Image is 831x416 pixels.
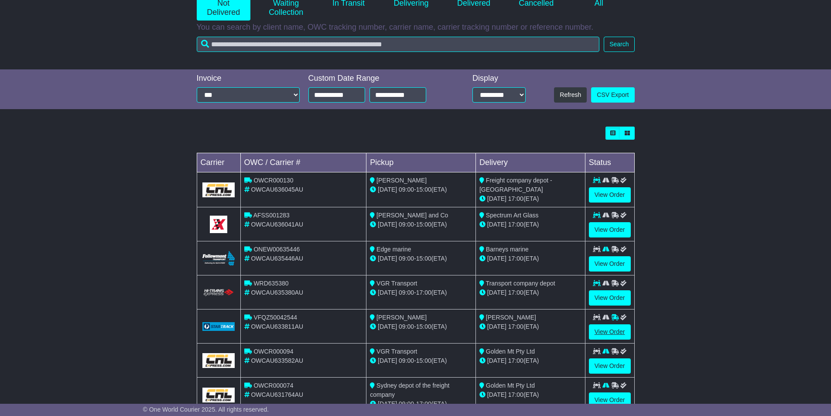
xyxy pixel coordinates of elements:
div: (ETA) [479,254,581,263]
span: VFQZ50042544 [253,314,297,321]
span: OWCAU635380AU [251,289,303,296]
span: [PERSON_NAME] and Co [376,212,448,219]
div: - (ETA) [370,356,472,365]
span: [DATE] [378,289,397,296]
span: Edge marine [376,246,411,253]
span: Transport company depot [486,280,555,287]
span: OWCAU633582AU [251,357,303,364]
td: Delivery [475,153,585,172]
span: [DATE] [378,221,397,228]
div: - (ETA) [370,399,472,409]
p: You can search by client name, OWC tracking number, carrier name, carrier tracking number or refe... [197,23,635,32]
span: [DATE] [487,391,506,398]
span: [DATE] [378,323,397,330]
div: (ETA) [479,194,581,203]
span: ONEW00635446 [253,246,300,253]
span: 15:00 [416,357,431,364]
span: Spectrum Art Glass [486,212,539,219]
img: GetCarrierServiceLogo [202,388,235,402]
span: [DATE] [378,357,397,364]
a: View Order [589,187,631,203]
img: HiTrans.png [202,289,235,297]
span: VGR Transport [376,280,417,287]
span: WRD635380 [253,280,288,287]
span: OWCR000094 [253,348,293,355]
span: VGR Transport [376,348,417,355]
span: OWCAU635446AU [251,255,303,262]
span: OWCAU636045AU [251,186,303,193]
span: 17:00 [508,357,523,364]
div: (ETA) [479,322,581,331]
img: GetCarrierServiceLogo [202,182,235,197]
span: Barneys marine [486,246,529,253]
img: GetCarrierServiceLogo [202,353,235,368]
span: OWCAU633811AU [251,323,303,330]
span: Freight company depot - [GEOGRAPHIC_DATA] [479,177,552,193]
span: OWCAU636041AU [251,221,303,228]
span: 17:00 [508,289,523,296]
span: 15:00 [416,255,431,262]
span: 17:00 [508,195,523,202]
span: 17:00 [508,221,523,228]
button: Search [604,37,634,52]
td: Pickup [366,153,476,172]
span: [DATE] [487,221,506,228]
a: View Order [589,290,631,306]
span: [DATE] [378,186,397,193]
span: Sydney depot of the freight company [370,382,449,398]
span: 09:00 [399,186,414,193]
a: View Order [589,358,631,374]
span: 15:00 [416,323,431,330]
span: Golden Mt Pty Ltd [486,348,535,355]
span: OWCAU631764AU [251,391,303,398]
div: Custom Date Range [308,74,448,83]
div: (ETA) [479,288,581,297]
span: Golden Mt Pty Ltd [486,382,535,389]
a: View Order [589,222,631,237]
div: - (ETA) [370,220,472,229]
span: AFSS001283 [253,212,290,219]
div: - (ETA) [370,322,472,331]
span: [DATE] [487,323,506,330]
span: 17:00 [416,289,431,296]
div: Display [472,74,526,83]
span: 09:00 [399,400,414,407]
span: 09:00 [399,221,414,228]
span: 17:00 [416,400,431,407]
div: Invoice [197,74,300,83]
span: 17:00 [508,323,523,330]
a: View Order [589,392,631,408]
span: 09:00 [399,357,414,364]
span: [PERSON_NAME] [376,177,427,184]
img: GetCarrierServiceLogo [210,216,227,233]
span: [PERSON_NAME] [486,314,536,321]
span: 17:00 [508,255,523,262]
a: CSV Export [591,87,634,103]
span: OWCR000130 [253,177,293,184]
img: GetCarrierServiceLogo [202,322,235,331]
span: 09:00 [399,323,414,330]
span: [PERSON_NAME] [376,314,427,321]
td: Status [585,153,634,172]
span: [DATE] [487,195,506,202]
span: 15:00 [416,186,431,193]
td: OWC / Carrier # [240,153,366,172]
div: - (ETA) [370,254,472,263]
span: 17:00 [508,391,523,398]
span: [DATE] [487,289,506,296]
span: [DATE] [378,255,397,262]
span: 09:00 [399,289,414,296]
span: [DATE] [487,357,506,364]
button: Refresh [554,87,587,103]
a: View Order [589,324,631,340]
span: [DATE] [378,400,397,407]
span: 15:00 [416,221,431,228]
span: © One World Courier 2025. All rights reserved. [143,406,269,413]
a: View Order [589,256,631,272]
span: OWCR000074 [253,382,293,389]
div: (ETA) [479,220,581,229]
span: 09:00 [399,255,414,262]
div: - (ETA) [370,288,472,297]
img: Followmont_Transport.png [202,251,235,265]
span: [DATE] [487,255,506,262]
